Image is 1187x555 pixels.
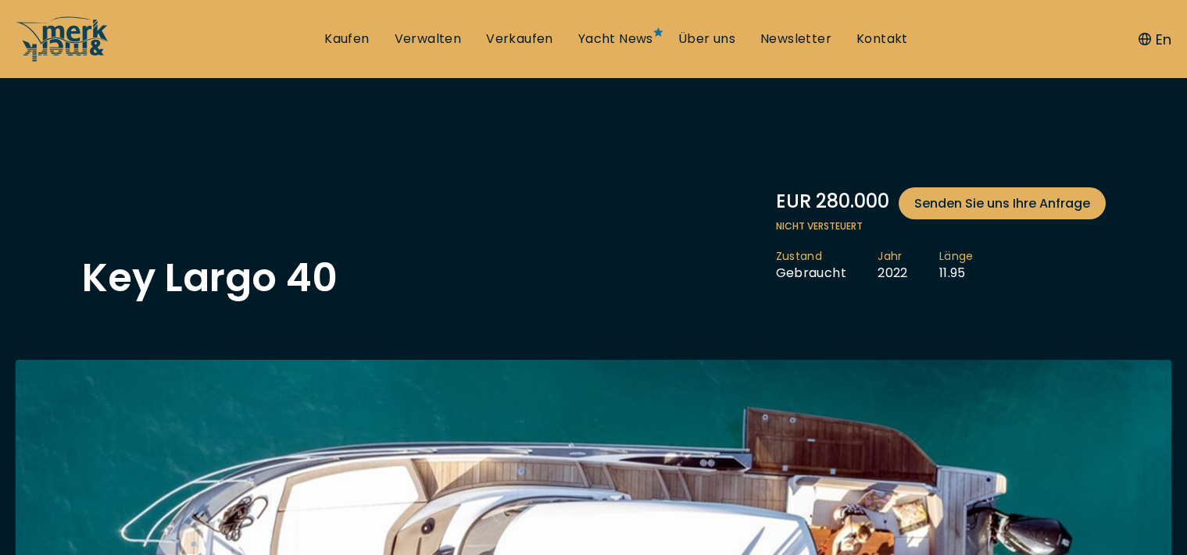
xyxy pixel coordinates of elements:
[760,30,831,48] a: Newsletter
[1139,29,1171,50] button: En
[878,249,908,265] span: Jahr
[395,30,462,48] a: Verwalten
[878,249,939,282] li: 2022
[486,30,553,48] a: Verkaufen
[776,187,1106,219] div: EUR 280.000
[856,30,908,48] a: Kontakt
[776,249,847,265] span: Zustand
[82,258,338,297] h1: Key Largo 40
[776,219,1106,233] span: Nicht versteuert
[776,249,878,282] li: Gebraucht
[939,249,974,265] span: Länge
[914,194,1090,213] span: Senden Sie uns Ihre Anfrage
[578,30,653,48] a: Yacht News
[324,30,369,48] a: Kaufen
[939,249,1005,282] li: 11.95
[899,187,1106,219] a: Senden Sie uns Ihre Anfrage
[678,30,735,48] a: Über uns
